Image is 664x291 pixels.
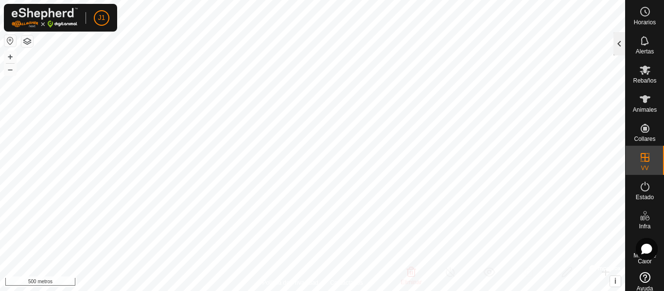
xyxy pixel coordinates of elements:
a: Contáctanos [330,278,363,287]
font: Collares [634,136,655,142]
button: Restablecer mapa [4,35,16,47]
button: – [4,64,16,75]
font: Infra [639,223,650,230]
font: Horarios [634,19,656,26]
font: – [8,64,13,74]
button: Capas del Mapa [21,35,33,47]
a: Política de Privacidad [262,278,318,287]
font: i [614,277,616,285]
font: Estado [636,194,654,201]
img: Logotipo de Gallagher [12,8,78,28]
font: + [8,51,13,62]
font: Mapa de Calor [633,252,656,265]
font: Alertas [636,48,654,55]
font: J1 [98,14,105,21]
font: Rebaños [633,77,656,84]
font: Animales [633,106,657,113]
font: Contáctanos [330,279,363,286]
button: i [610,276,621,287]
font: VV [641,165,648,171]
button: + [4,51,16,63]
font: Política de Privacidad [262,279,318,286]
